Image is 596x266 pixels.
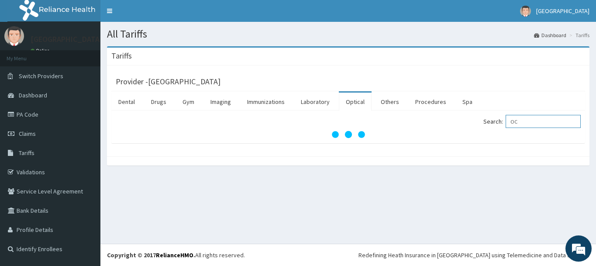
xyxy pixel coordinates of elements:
footer: All rights reserved. [100,244,596,266]
span: Dashboard [19,91,47,99]
h3: Provider - [GEOGRAPHIC_DATA] [116,78,220,86]
img: d_794563401_company_1708531726252_794563401 [16,44,35,66]
strong: Copyright © 2017 . [107,251,195,259]
textarea: Type your message and hit 'Enter' [4,175,166,206]
span: Switch Providers [19,72,63,80]
img: User Image [520,6,531,17]
svg: audio-loading [331,117,366,152]
div: Minimize live chat window [143,4,164,25]
a: Others [374,93,406,111]
input: Search: [506,115,581,128]
p: [GEOGRAPHIC_DATA] [31,35,103,43]
a: Online [31,48,52,54]
span: We're online! [51,78,121,166]
a: Gym [176,93,201,111]
h1: All Tariffs [107,28,589,40]
a: Optical [339,93,372,111]
a: Laboratory [294,93,337,111]
img: User Image [4,26,24,46]
h3: Tariffs [111,52,132,60]
span: Tariffs [19,149,34,157]
li: Tariffs [567,31,589,39]
span: [GEOGRAPHIC_DATA] [536,7,589,15]
a: Dashboard [534,31,566,39]
a: RelianceHMO [156,251,193,259]
span: Claims [19,130,36,138]
a: Procedures [408,93,453,111]
a: Drugs [144,93,173,111]
a: Spa [455,93,479,111]
a: Immunizations [240,93,292,111]
a: Imaging [203,93,238,111]
a: Dental [111,93,142,111]
div: Chat with us now [45,49,147,60]
label: Search: [483,115,581,128]
div: Redefining Heath Insurance in [GEOGRAPHIC_DATA] using Telemedicine and Data Science! [358,251,589,259]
